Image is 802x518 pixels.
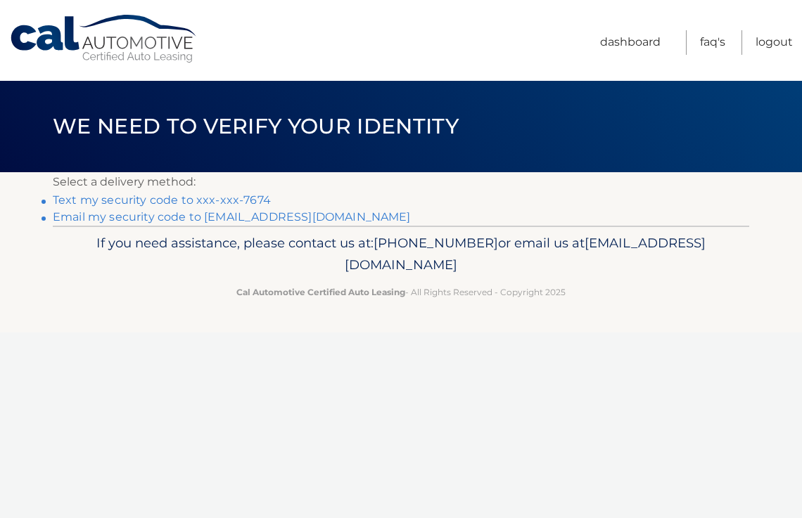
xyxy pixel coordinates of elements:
[700,30,725,55] a: FAQ's
[53,210,411,224] a: Email my security code to [EMAIL_ADDRESS][DOMAIN_NAME]
[62,232,740,277] p: If you need assistance, please contact us at: or email us at
[53,193,271,207] a: Text my security code to xxx-xxx-7674
[62,285,740,299] p: - All Rights Reserved - Copyright 2025
[53,113,459,139] span: We need to verify your identity
[374,235,498,251] span: [PHONE_NUMBER]
[756,30,793,55] a: Logout
[600,30,661,55] a: Dashboard
[236,287,405,297] strong: Cal Automotive Certified Auto Leasing
[53,172,749,192] p: Select a delivery method:
[9,14,199,64] a: Cal Automotive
